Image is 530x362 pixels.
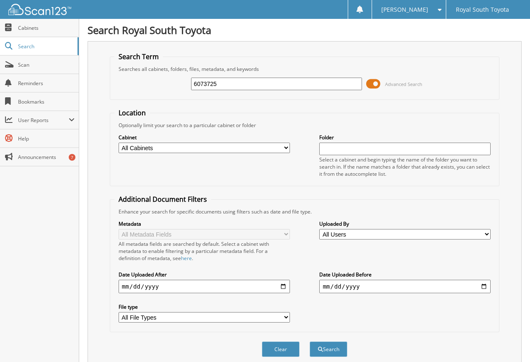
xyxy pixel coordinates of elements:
span: Search [18,43,73,50]
span: Announcements [18,154,75,161]
iframe: Chat Widget [488,322,530,362]
span: Royal South Toyota [456,7,509,12]
input: start [119,280,290,293]
span: [PERSON_NAME] [381,7,428,12]
div: Optionally limit your search to a particular cabinet or folder [114,122,495,129]
label: Date Uploaded After [119,271,290,278]
div: 7 [69,154,75,161]
button: Clear [262,341,300,357]
span: Bookmarks [18,98,75,105]
span: Scan [18,61,75,68]
legend: Additional Document Filters [114,195,211,204]
input: end [319,280,491,293]
div: Searches all cabinets, folders, files, metadata, and keywords [114,65,495,73]
label: File type [119,303,290,310]
div: Enhance your search for specific documents using filters such as date and file type. [114,208,495,215]
button: Search [310,341,347,357]
a: here [181,255,192,262]
h1: Search Royal South Toyota [88,23,522,37]
span: Reminders [18,80,75,87]
img: scan123-logo-white.svg [8,4,71,15]
legend: Location [114,108,150,117]
div: All metadata fields are searched by default. Select a cabinet with metadata to enable filtering b... [119,240,290,262]
label: Cabinet [119,134,290,141]
label: Folder [319,134,491,141]
label: Metadata [119,220,290,227]
span: Help [18,135,75,142]
label: Uploaded By [319,220,491,227]
span: Advanced Search [385,81,422,87]
div: Select a cabinet and begin typing the name of the folder you want to search in. If the name match... [319,156,491,177]
label: Date Uploaded Before [319,271,491,278]
span: User Reports [18,117,69,124]
span: Cabinets [18,24,75,31]
legend: Search Term [114,52,163,61]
